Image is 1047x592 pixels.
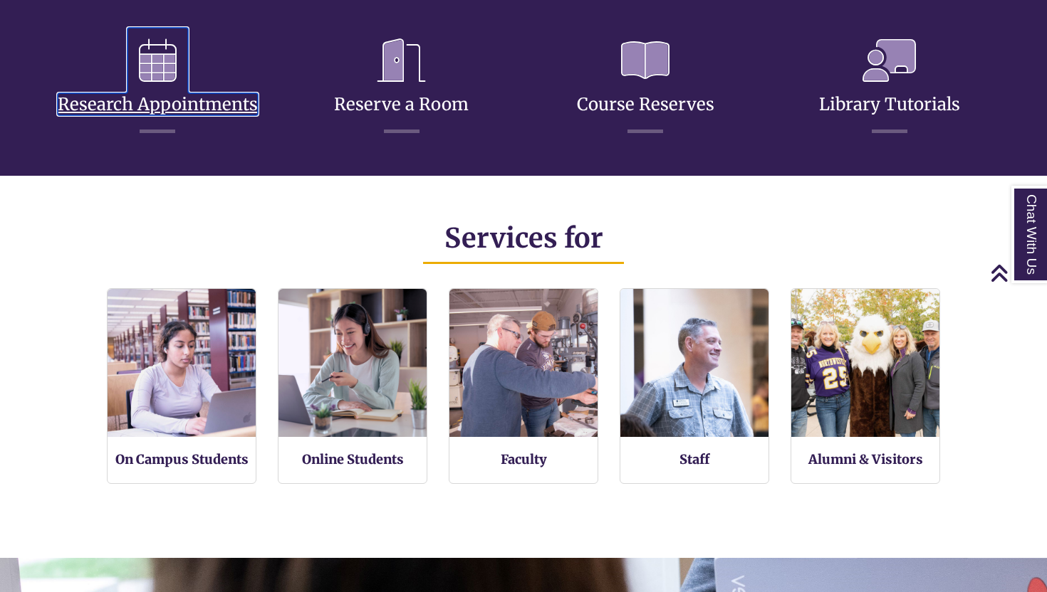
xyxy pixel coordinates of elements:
[791,289,939,437] img: Alumni and Visitors Services
[58,59,258,115] a: Research Appointments
[808,451,923,467] a: Alumni & Visitors
[108,289,256,437] img: On Campus Students Services
[501,451,547,467] a: Faculty
[278,289,427,437] img: Online Students Services
[302,451,404,467] a: Online Students
[334,59,469,115] a: Reserve a Room
[679,451,709,467] a: Staff
[449,289,598,437] img: Faculty Resources
[115,451,249,467] a: On Campus Students
[577,59,714,115] a: Course Reserves
[990,263,1043,282] a: Back to Top
[819,59,960,115] a: Library Tutorials
[444,221,603,255] span: Services for
[620,289,769,437] img: Staff Services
